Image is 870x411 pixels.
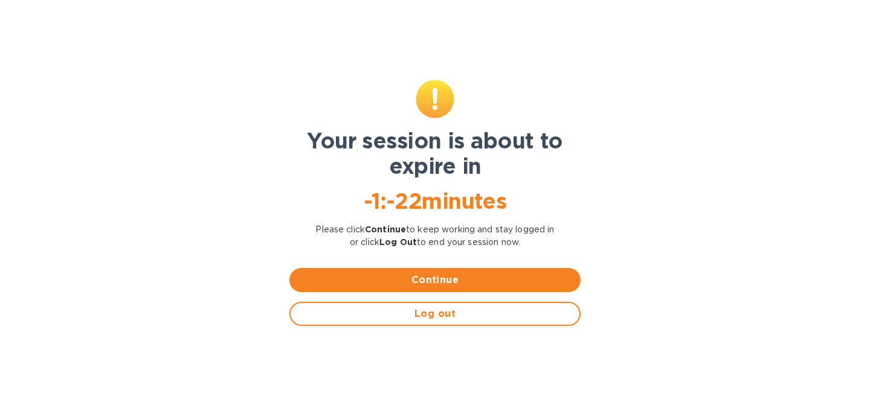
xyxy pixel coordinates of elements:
[379,237,417,247] b: Log Out
[289,268,581,292] button: Continue
[289,188,581,214] h1: -1 : -22 minutes
[289,302,581,326] button: Log out
[289,223,581,249] p: Please click to keep working and stay logged in or click to end your session now.
[300,307,570,321] span: Log out
[299,273,571,287] span: Continue
[289,128,581,179] h1: Your session is about to expire in
[365,225,406,234] b: Continue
